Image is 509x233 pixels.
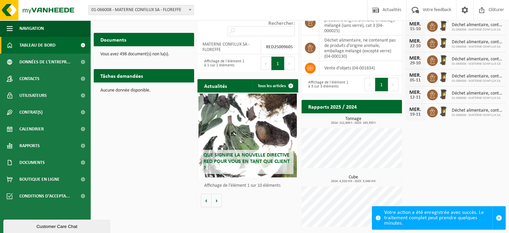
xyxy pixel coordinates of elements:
[409,27,422,32] div: 15-10
[452,62,502,66] span: 01-066008 - MATERNE CONFILUX SA
[409,39,422,44] div: MER.
[19,87,47,104] span: Utilisateurs
[409,90,422,95] div: MER.
[271,57,284,70] button: 1
[452,22,502,28] span: Déchet alimentaire, contenant des produits d'origine animale, emballage mélangé ...
[19,137,40,154] span: Rapports
[305,180,402,183] span: 2024: 4,520 m3 - 2025: 5,040 m3
[19,154,45,171] span: Documents
[409,95,422,100] div: 12-11
[452,45,502,49] span: 01-066008 - MATERNE CONFILUX SA
[438,106,449,117] img: WB-0240-HPE-BN-01
[19,171,60,188] span: Boutique en ligne
[319,10,402,36] td: déchet alimentaire, contenant des produits d'origine animale, emballage mélangé (sans verre), cat...
[19,104,43,121] span: Contrat(s)
[197,79,234,92] h2: Actualités
[19,20,44,37] span: Navigation
[89,5,193,15] span: 01-066008 - MATERNE CONFILUX SA - FLOREFFE
[452,74,502,79] span: Déchet alimentaire, contenant des produits d'origine animale, emballage mélangé ...
[19,54,71,70] span: Données de l'entrepr...
[284,57,295,70] button: Next
[409,44,422,49] div: 22-10
[452,40,502,45] span: Déchet alimentaire, contenant des produits d'origine animale, emballage mélangé ...
[204,183,294,188] p: Affichage de l'élément 1 sur 10 éléments
[452,57,502,62] span: Déchet alimentaire, contenant des produits d'origine animale, emballage mélangé ...
[438,71,449,83] img: WB-0240-HPE-BN-01
[452,113,502,117] span: 01-066008 - MATERNE CONFILUX SA
[305,175,402,183] h3: Cube
[344,113,401,126] a: Consulter les rapports
[211,194,222,207] button: Volgende
[438,37,449,49] img: WB-0240-HPE-BN-01
[94,33,133,46] h2: Documents
[409,21,422,27] div: MER.
[452,96,502,100] span: 01-066008 - MATERNE CONFILUX SA
[19,188,70,205] span: Conditions d'accepta...
[261,57,271,70] button: Previous
[3,218,112,233] iframe: chat widget
[384,207,492,229] div: Votre action a été enregistrée avec succès. Le traitement complet peut prendre quelques minutes.
[305,121,402,125] span: 2024: 212,600 t - 2025: 163,550 t
[88,5,194,15] span: 01-066008 - MATERNE CONFILUX SA - FLOREFFE
[319,61,402,75] td: vente d'objets (04-001834)
[409,73,422,78] div: MER.
[452,108,502,113] span: Déchet alimentaire, contenant des produits d'origine animale, emballage mélangé ...
[266,45,293,50] strong: RED25009605
[438,54,449,66] img: WB-0240-HPE-BN-01
[201,56,244,71] div: Affichage de l'élément 1 à 1 sur 1 éléments
[409,107,422,112] div: MER.
[19,70,39,87] span: Contacts
[201,194,211,207] button: Vorige
[100,52,187,57] p: Vous avez 498 document(s) non lu(s).
[302,100,363,113] h2: Rapports 2025 / 2024
[438,89,449,100] img: WB-0240-HPE-BN-01
[452,79,502,83] span: 01-066008 - MATERNE CONFILUX SA
[388,78,399,91] button: Next
[268,21,295,26] label: Rechercher:
[198,94,297,177] a: Que signifie la nouvelle directive RED pour vous en tant que client ?
[409,78,422,83] div: 05-11
[438,20,449,32] img: WB-0240-HPE-BN-01
[409,61,422,66] div: 29-10
[203,153,290,171] span: Que signifie la nouvelle directive RED pour vous en tant que client ?
[305,117,402,125] h3: Tonnage
[305,77,348,92] div: Affichage de l'élément 1 à 3 sur 3 éléments
[364,78,375,91] button: Previous
[197,40,261,54] td: MATERNE CONFILUX SA - FLOREFFE
[19,121,44,137] span: Calendrier
[452,91,502,96] span: Déchet alimentaire, contenant des produits d'origine animale, emballage mélangé ...
[100,88,187,93] p: Aucune donnée disponible.
[409,56,422,61] div: MER.
[94,69,150,82] h2: Tâches demandées
[375,78,388,91] button: 1
[19,37,56,54] span: Tableau de bord
[409,112,422,117] div: 19-11
[319,36,402,61] td: déchet alimentaire, ne contenant pas de produits d'origine animale, emballage mélangé (excepté ve...
[252,79,298,93] a: Tous les articles
[452,28,502,32] span: 01-066008 - MATERNE CONFILUX SA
